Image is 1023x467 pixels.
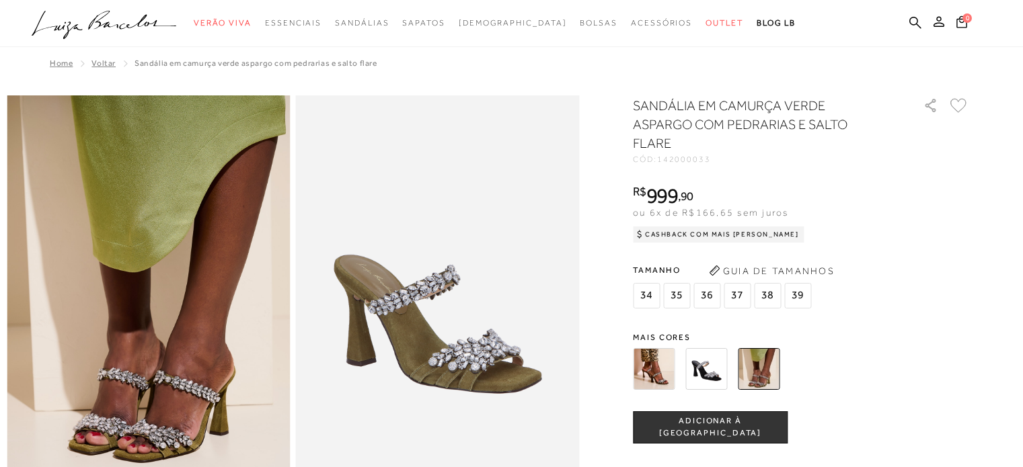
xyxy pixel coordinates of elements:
span: ou 6x de R$166,65 sem juros [633,207,788,218]
span: BLOG LB [757,18,796,28]
h1: SANDÁLIA EM CAMURÇA VERDE ASPARGO COM PEDRARIAS E SALTO FLARE [633,96,885,153]
a: noSubCategoriesText [265,11,321,36]
span: 39 [784,283,811,308]
span: Sapatos [402,18,445,28]
span: 36 [693,283,720,308]
a: noSubCategoriesText [194,11,252,36]
span: 0 [962,13,972,23]
a: noSubCategoriesText [580,11,617,36]
i: , [678,190,693,202]
span: 37 [724,283,751,308]
a: noSubCategoriesText [335,11,389,36]
span: Mais cores [633,333,969,341]
img: SANDÁLIA EM CAMURÇA VERDE ASPARGO COM PEDRARIAS E SALTO FLARE [738,348,780,390]
span: 34 [633,283,660,308]
span: Tamanho [633,260,814,280]
button: ADICIONAR À [GEOGRAPHIC_DATA] [633,411,788,443]
a: noSubCategoriesText [402,11,445,36]
a: Home [50,58,73,68]
span: Bolsas [580,18,617,28]
i: R$ [633,185,646,198]
button: Guia de Tamanhos [704,260,839,282]
a: noSubCategoriesText [631,11,692,36]
div: CÓD: [633,155,902,163]
span: 142000033 [657,155,711,164]
span: 90 [681,189,693,203]
span: Acessórios [631,18,692,28]
span: Sandálias [335,18,389,28]
img: SANDÁLIA EM CAMURÇA PRETA COM PEDRARIAS E SALTO FLARE [685,348,727,390]
span: Essenciais [265,18,321,28]
span: 999 [646,183,678,208]
img: SANDÁLIA EM CAMURÇA CAFÉ COM PEDRARIAS E SALTO FLARE [633,348,675,390]
span: 35 [663,283,690,308]
span: [DEMOGRAPHIC_DATA] [459,18,567,28]
a: noSubCategoriesText [706,11,743,36]
span: 38 [754,283,781,308]
span: Outlet [706,18,743,28]
span: SANDÁLIA EM CAMURÇA VERDE ASPARGO COM PEDRARIAS E SALTO FLARE [135,58,377,68]
a: noSubCategoriesText [459,11,567,36]
span: Verão Viva [194,18,252,28]
a: Voltar [91,58,116,68]
button: 0 [952,15,971,33]
div: Cashback com Mais [PERSON_NAME] [633,226,804,243]
a: BLOG LB [757,11,796,36]
span: ADICIONAR À [GEOGRAPHIC_DATA] [634,415,787,439]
